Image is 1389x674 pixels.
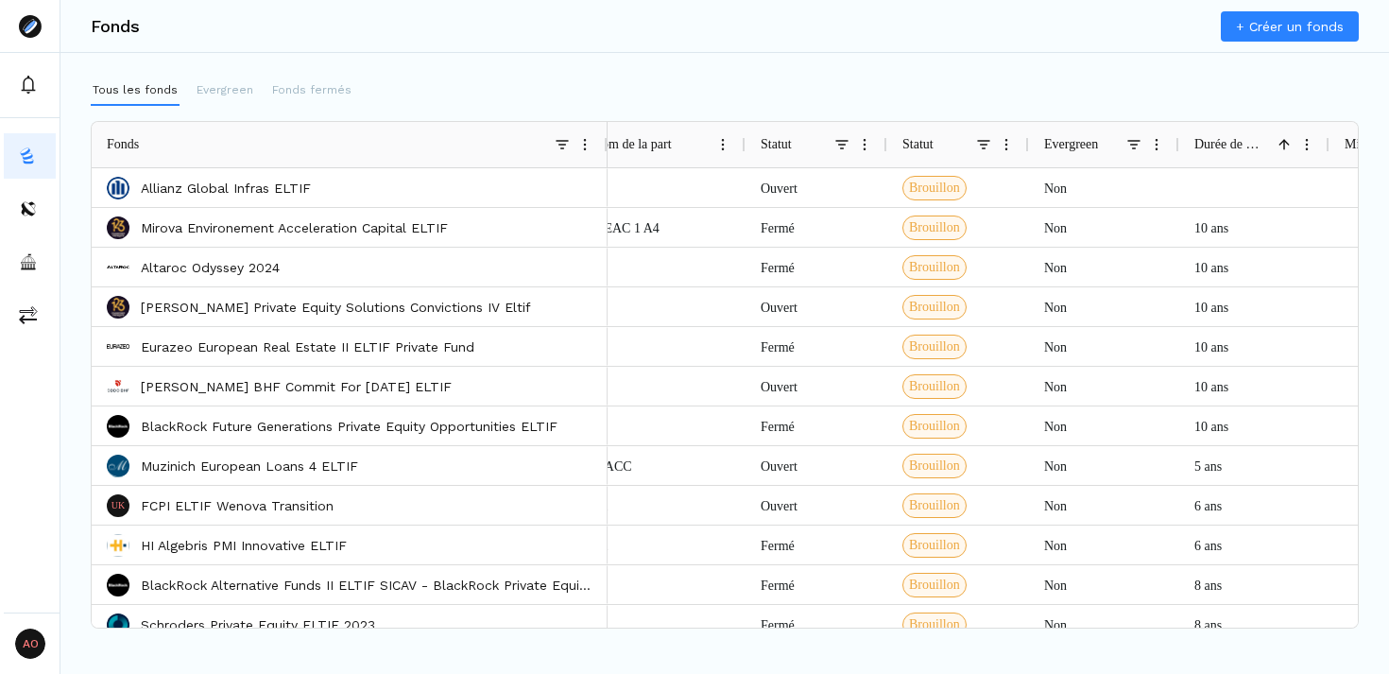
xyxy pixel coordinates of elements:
[746,526,887,564] div: Fermé
[1179,367,1329,406] div: 10 ans
[1029,565,1179,604] div: Non
[909,298,960,317] span: Brouillon
[746,486,887,525] div: Ouvert
[1194,137,1261,152] span: Durée de vie
[141,337,474,356] a: Eurazeo European Real Estate II ELTIF Private Fund
[141,377,452,396] a: [PERSON_NAME] BHF Commit For [DATE] ELTIF
[91,18,140,35] h3: Fonds
[1029,168,1179,207] div: Non
[1179,446,1329,485] div: 5 ans
[1029,367,1179,406] div: Non
[141,615,375,634] a: Schroders Private Equity ELTIF 2023
[141,417,557,436] a: BlackRock Future Generations Private Equity Opportunities ELTIF
[746,248,887,286] div: Fermé
[107,137,139,152] span: Fonds
[15,629,45,659] span: AO
[577,605,746,644] div: Y
[1179,208,1329,247] div: 10 ans
[107,216,129,239] img: Mirova Environement Acceleration Capital ELTIF
[1029,526,1179,564] div: Non
[909,576,960,595] span: Brouillon
[909,496,960,515] span: Brouillon
[4,239,56,285] button: asset-managers
[141,536,347,555] a: HI Algebris PMI Innovative ELTIF
[141,457,358,475] a: Muzinich European Loans 4 ELTIF
[909,179,960,198] span: Brouillon
[746,605,887,644] div: Fermé
[577,367,746,406] div: A
[577,327,746,366] div: A
[1179,327,1329,366] div: 10 ans
[141,576,592,595] a: BlackRock Alternative Funds II ELTIF SICAV - BlackRock Private Equity ELTIF
[1029,287,1179,326] div: Non
[4,292,56,337] button: commissions
[909,218,960,237] span: Brouillon
[270,76,353,106] button: Fonds fermés
[909,337,960,356] span: Brouillon
[107,256,129,279] img: Altaroc Odyssey 2024
[4,186,56,232] button: distributors
[909,377,960,396] span: Brouillon
[1029,406,1179,445] div: Non
[141,218,448,237] a: Mirova Environement Acceleration Capital ELTIF
[107,336,129,358] img: Eurazeo European Real Estate II ELTIF Private Fund
[909,615,960,634] span: Brouillon
[577,565,746,604] div: G
[4,133,56,179] button: funds
[577,486,746,525] div: A1
[909,536,960,555] span: Brouillon
[19,199,38,218] img: distributors
[577,168,746,207] div: I
[107,296,129,319] img: Edmond de Rothschild Private Equity Solutions Convictions IV Eltif
[1179,248,1329,286] div: 10 ans
[1044,137,1098,152] span: Evergreen
[909,457,960,475] span: Brouillon
[577,526,746,564] div: A1
[746,565,887,604] div: Fermé
[107,455,129,477] img: Muzinich European Loans 4 ELTIF
[577,248,746,286] div: A
[909,258,960,277] span: Brouillon
[577,406,746,445] div: E
[1029,327,1179,366] div: Non
[1029,486,1179,525] div: Non
[577,208,746,247] div: MEAC 1 A4
[141,179,311,198] p: Allianz Global Infras ELTIF
[746,446,887,485] div: Ouvert
[1179,605,1329,644] div: 8 ans
[746,208,887,247] div: Fermé
[141,298,531,317] a: [PERSON_NAME] Private Equity Solutions Convictions IV Eltif
[197,81,253,98] p: Evergreen
[761,137,792,152] span: Statut
[746,327,887,366] div: Fermé
[746,367,887,406] div: Ouvert
[746,406,887,445] div: Fermé
[91,76,180,106] button: Tous les fonds
[1029,605,1179,644] div: Non
[141,496,334,515] a: FCPI ELTIF Wenova Transition
[19,305,38,324] img: commissions
[93,81,178,98] p: Tous les fonds
[902,137,934,152] span: Statut
[19,147,38,165] img: funds
[1029,446,1179,485] div: Non
[909,417,960,436] span: Brouillon
[592,137,672,152] span: Nom de la part
[141,258,280,277] a: Altaroc Odyssey 2024
[111,501,125,510] p: UK
[577,446,746,485] div: H ACC
[107,415,129,438] img: BlackRock Future Generations Private Equity Opportunities ELTIF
